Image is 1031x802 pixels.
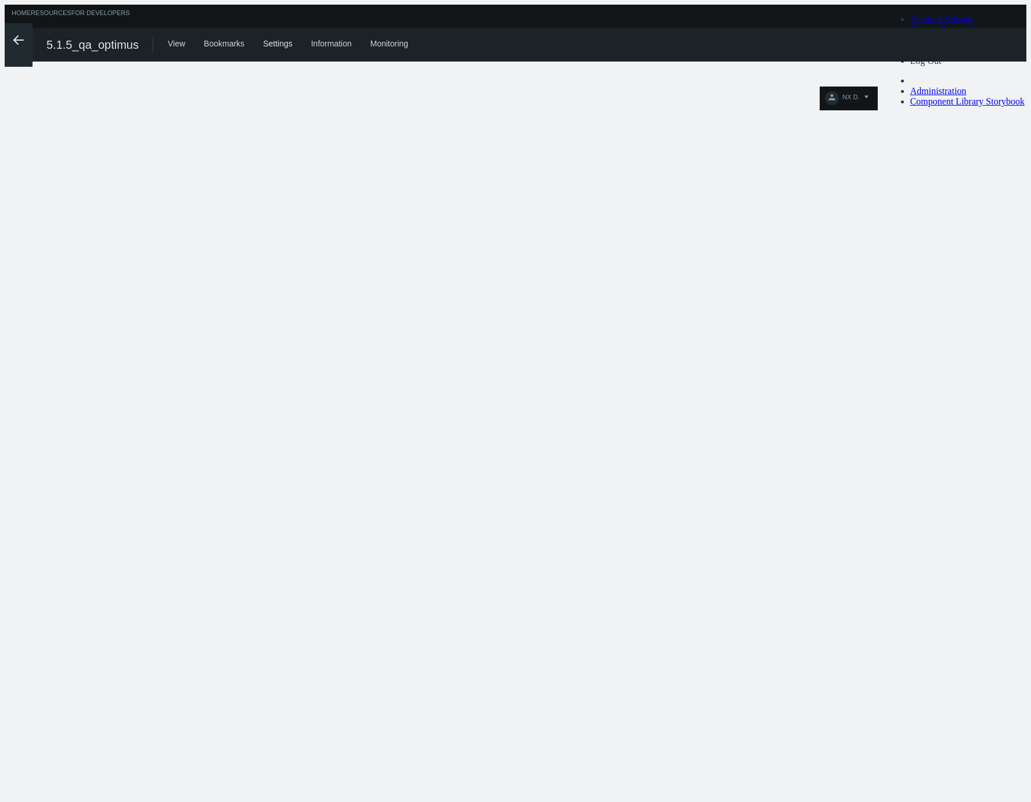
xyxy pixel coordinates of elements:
a: Bookmarks [204,39,244,48]
a: View [168,39,185,48]
span: NX D. [842,93,859,107]
a: Information [311,39,352,48]
a: Monitoring [370,39,408,48]
div: Settings [263,39,293,59]
a: Resources [31,9,71,24]
a: Administration [910,86,967,96]
a: Component Library Storybook [910,96,1025,106]
a: For Developers [71,9,130,24]
span: 5.1.5_qa_optimus [46,38,139,52]
a: Home [12,9,31,24]
a: Account Settings [910,14,974,24]
a: Change Password [910,24,976,34]
button: NX D. [820,87,877,110]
